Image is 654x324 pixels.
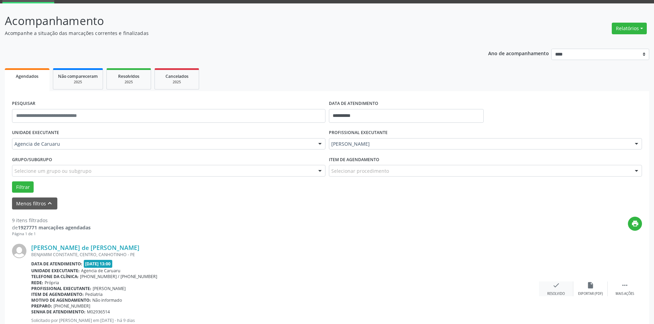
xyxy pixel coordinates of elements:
[31,268,80,274] b: Unidade executante:
[612,23,647,34] button: Relatórios
[12,224,91,231] div: de
[84,260,113,268] span: [DATE] 13:00
[12,154,52,165] label: Grupo/Subgrupo
[14,167,91,175] span: Selecione um grupo ou subgrupo
[488,49,549,57] p: Ano de acompanhamento
[31,303,52,309] b: Preparo:
[5,12,456,29] p: Acompanhamento
[5,29,456,37] p: Acompanhe a situação das marcações correntes e finalizadas
[329,98,378,109] label: DATA DE ATENDIMENTO
[112,80,146,85] div: 2025
[587,281,594,289] i: insert_drive_file
[18,224,91,231] strong: 1927771 marcações agendadas
[329,154,379,165] label: Item de agendamento
[80,274,157,279] span: [PHONE_NUMBER] / [PHONE_NUMBER]
[31,280,43,286] b: Rede:
[45,280,59,286] span: Própria
[16,73,38,79] span: Agendados
[31,261,82,267] b: Data de atendimento:
[12,231,91,237] div: Página 1 de 1
[31,274,79,279] b: Telefone da clínica:
[12,217,91,224] div: 9 itens filtrados
[331,141,628,147] span: [PERSON_NAME]
[628,217,642,231] button: print
[81,268,121,274] span: Agencia de Caruaru
[58,73,98,79] span: Não compareceram
[87,309,110,315] span: M02936514
[12,98,35,109] label: PESQUISAR
[118,73,139,79] span: Resolvidos
[31,291,84,297] b: Item de agendamento:
[552,281,560,289] i: check
[92,297,122,303] span: Não informado
[631,220,639,227] i: print
[12,244,26,258] img: img
[160,80,194,85] div: 2025
[31,297,91,303] b: Motivo de agendamento:
[621,281,629,289] i: 
[331,167,389,175] span: Selecionar procedimento
[31,252,539,257] div: BENJAMIM CONSTANTE, CENTRO, CANHOTINHO - PE
[31,309,85,315] b: Senha de atendimento:
[54,303,90,309] span: [PHONE_NUMBER]
[85,291,103,297] span: Pediatria
[12,181,34,193] button: Filtrar
[165,73,188,79] span: Cancelados
[58,80,98,85] div: 2025
[93,286,126,291] span: [PERSON_NAME]
[329,128,388,138] label: PROFISSIONAL EXECUTANTE
[616,291,634,296] div: Mais ações
[46,200,54,207] i: keyboard_arrow_up
[31,244,139,251] a: [PERSON_NAME] de [PERSON_NAME]
[547,291,565,296] div: Resolvido
[578,291,603,296] div: Exportar (PDF)
[14,141,311,147] span: Agencia de Caruaru
[12,128,59,138] label: UNIDADE EXECUTANTE
[31,286,91,291] b: Profissional executante:
[12,197,57,209] button: Menos filtroskeyboard_arrow_up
